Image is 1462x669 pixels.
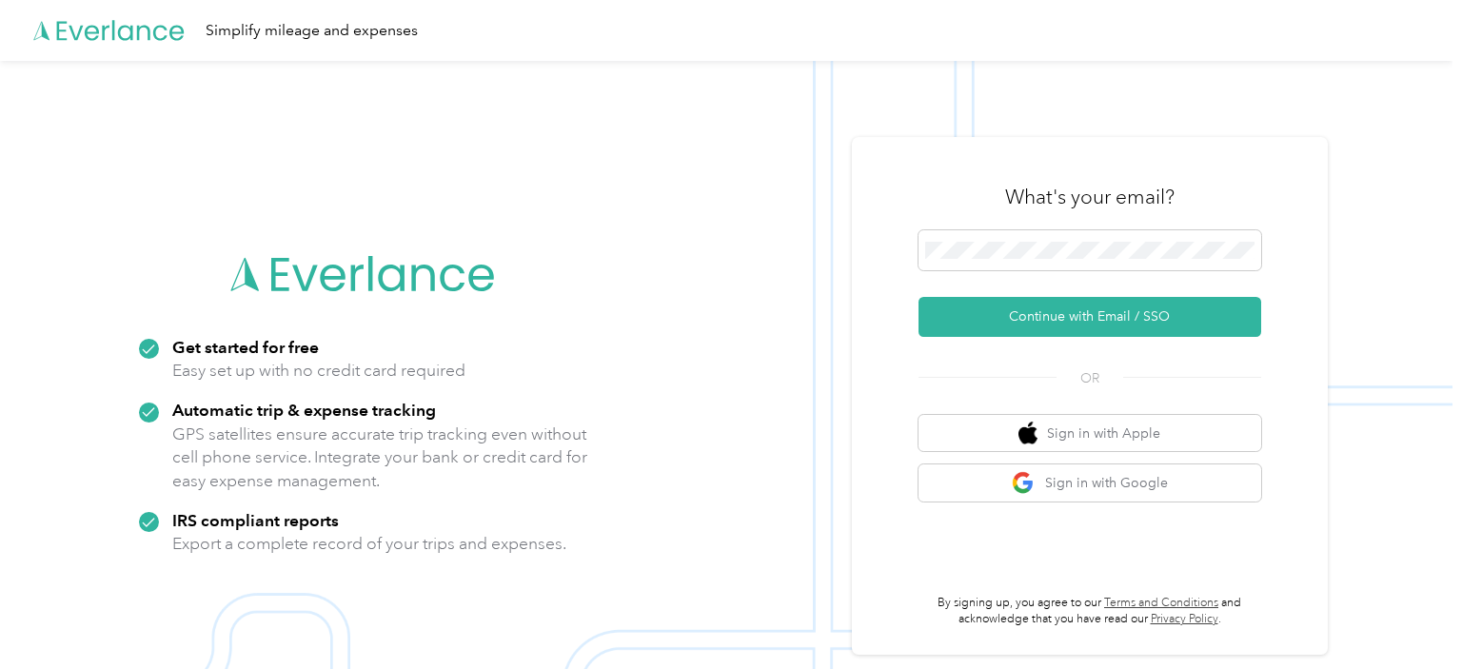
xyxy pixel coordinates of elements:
[172,337,319,357] strong: Get started for free
[919,297,1261,337] button: Continue with Email / SSO
[1057,368,1123,388] span: OR
[206,19,418,43] div: Simplify mileage and expenses
[1151,612,1218,626] a: Privacy Policy
[1018,422,1037,445] img: apple logo
[172,510,339,530] strong: IRS compliant reports
[1005,184,1175,210] h3: What's your email?
[919,595,1261,628] p: By signing up, you agree to our and acknowledge that you have read our .
[919,415,1261,452] button: apple logoSign in with Apple
[172,359,465,383] p: Easy set up with no credit card required
[172,400,436,420] strong: Automatic trip & expense tracking
[919,464,1261,502] button: google logoSign in with Google
[1012,471,1036,495] img: google logo
[172,532,566,556] p: Export a complete record of your trips and expenses.
[172,423,588,493] p: GPS satellites ensure accurate trip tracking even without cell phone service. Integrate your bank...
[1104,596,1218,610] a: Terms and Conditions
